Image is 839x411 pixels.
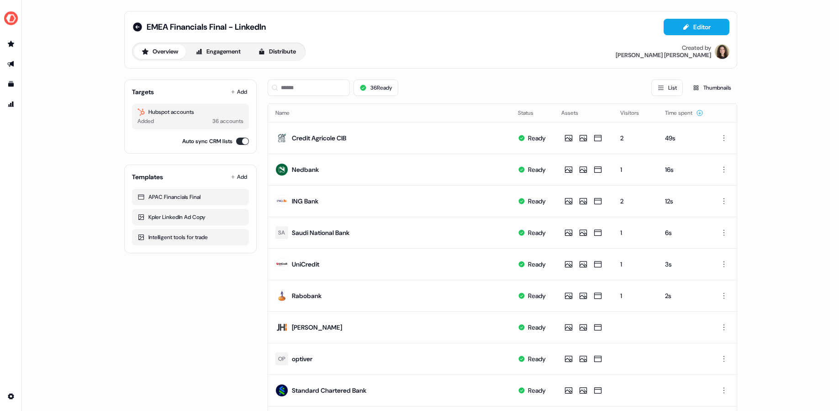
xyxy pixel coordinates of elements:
[620,105,650,121] button: Visitors
[620,228,650,237] div: 1
[528,165,546,174] div: Ready
[132,87,154,96] div: Targets
[292,260,319,269] div: UniCredit
[528,291,546,300] div: Ready
[665,165,703,174] div: 16s
[665,228,703,237] div: 6s
[528,260,546,269] div: Ready
[528,228,546,237] div: Ready
[354,80,398,96] button: 36Ready
[250,44,304,59] button: Distribute
[134,44,186,59] button: Overview
[4,37,18,51] a: Go to prospects
[275,105,301,121] button: Name
[229,171,249,183] button: Add
[620,133,650,143] div: 2
[278,228,285,237] div: SA
[278,354,285,363] div: OP
[528,133,546,143] div: Ready
[4,57,18,71] a: Go to outbound experience
[4,77,18,91] a: Go to templates
[4,97,18,112] a: Go to attribution
[620,197,650,206] div: 2
[528,386,546,395] div: Ready
[620,165,650,174] div: 1
[665,133,703,143] div: 49s
[686,80,737,96] button: Thumbnails
[147,21,266,32] span: EMEA Financials Final - LinkedIn
[137,192,243,202] div: APAC Financials Final
[620,291,650,300] div: 1
[665,197,703,206] div: 12s
[292,386,366,395] div: Standard Chartered Bank
[292,133,346,143] div: Credit Agricole CIB
[620,260,650,269] div: 1
[715,44,729,59] img: Alexandra
[664,19,729,35] button: Editor
[292,228,349,237] div: Saudi National Bank
[528,197,546,206] div: Ready
[292,354,312,363] div: optiver
[292,165,319,174] div: Nedbank
[292,197,318,206] div: ING Bank
[182,137,232,146] label: Auto sync CRM lists
[229,85,249,98] button: Add
[137,117,154,126] div: Added
[682,44,711,52] div: Created by
[528,354,546,363] div: Ready
[651,80,683,96] button: List
[664,23,729,33] a: Editor
[292,291,322,300] div: Rabobank
[292,323,342,332] div: [PERSON_NAME]
[665,291,703,300] div: 2s
[137,213,243,222] div: Kpler LinkedIn Ad Copy
[528,323,546,332] div: Ready
[137,107,243,117] div: Hubspot accounts
[518,105,544,121] button: Status
[188,44,248,59] button: Engagement
[665,105,703,121] button: Time spent
[554,104,613,122] th: Assets
[665,260,703,269] div: 3s
[212,117,243,126] div: 36 accounts
[137,233,243,242] div: Intelligent tools for trade
[132,172,163,181] div: Templates
[4,389,18,404] a: Go to integrations
[616,52,711,59] div: [PERSON_NAME] [PERSON_NAME]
